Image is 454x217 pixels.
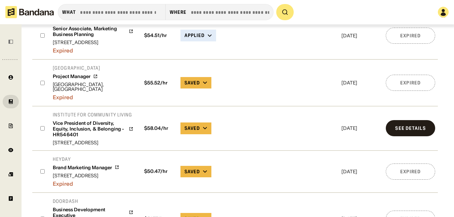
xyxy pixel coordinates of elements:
[53,65,133,71] div: [GEOGRAPHIC_DATA]
[53,140,133,145] div: [STREET_ADDRESS]
[53,65,133,92] a: [GEOGRAPHIC_DATA]Project Manager[GEOGRAPHIC_DATA], [GEOGRAPHIC_DATA]
[53,178,119,187] div: Expired
[170,9,187,15] div: Where
[341,80,380,85] div: [DATE]
[53,92,133,101] div: Expired
[53,40,133,45] div: [STREET_ADDRESS]
[5,6,54,18] img: Bandana logotype
[184,125,200,131] div: Saved
[53,74,90,79] div: Project Manager
[400,169,421,174] div: Expired
[53,45,133,54] div: Expired
[395,126,425,131] div: See Details
[184,32,205,38] div: Applied
[184,80,200,86] div: Saved
[141,33,175,38] div: $ 54.51 /hr
[53,112,133,145] a: Institute For Community LivingVice President of Diversity, Equity, Inclusion, & Belonging -HR5464...
[400,80,421,85] div: Expired
[53,120,126,137] div: Vice President of Diversity, Equity, Inclusion, & Belonging -HR546401
[53,173,119,178] div: [STREET_ADDRESS]
[53,198,133,204] div: DoorDash
[341,126,380,131] div: [DATE]
[62,9,76,15] div: what
[184,169,200,175] div: Saved
[400,33,421,38] div: Expired
[141,169,175,174] div: $ 50.47 /hr
[53,26,126,37] div: Senior Associate, Marketing Business Planning
[53,156,119,178] a: HeydayBrand Marketing Manager[STREET_ADDRESS]
[141,125,175,131] div: $ 58.04 /hr
[53,17,133,45] a: [US_STATE] Life InvestmentsSenior Associate, Marketing Business Planning[STREET_ADDRESS]
[53,82,133,92] div: [GEOGRAPHIC_DATA], [GEOGRAPHIC_DATA]
[341,33,380,38] div: [DATE]
[53,112,133,118] div: Institute For Community Living
[141,80,175,86] div: $ 55.52 /hr
[53,156,119,162] div: Heyday
[53,165,112,171] div: Brand Marketing Manager
[341,169,380,174] div: [DATE]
